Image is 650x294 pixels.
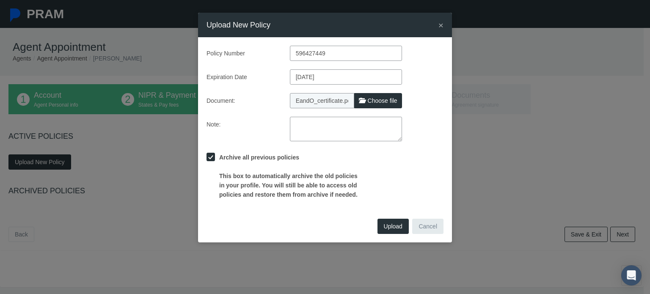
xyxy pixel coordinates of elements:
[200,69,284,85] label: Expiration Date
[200,93,284,108] label: Document:
[215,153,360,199] label: Archive all previous policies This box to automatically archive the old policies in your profile....
[368,97,397,104] span: Choose file
[207,19,270,31] h4: Upload New Policy
[384,223,402,230] span: Upload
[438,20,443,30] span: ×
[377,219,409,234] button: Upload
[621,265,642,286] div: Open Intercom Messenger
[438,21,443,30] button: Close
[200,117,284,141] label: Note:
[200,46,284,61] label: Policy Number
[412,219,443,234] button: Cancel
